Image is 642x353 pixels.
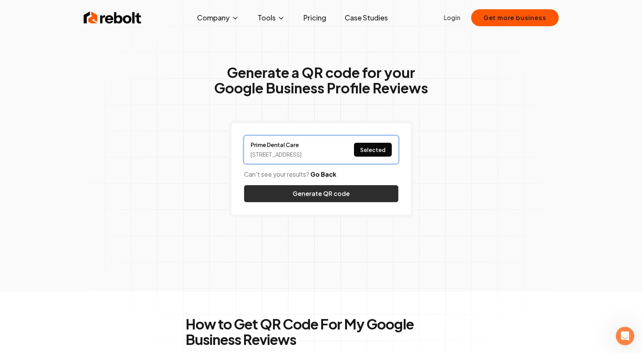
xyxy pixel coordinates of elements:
[244,170,398,179] p: Can't see your results?
[339,10,394,25] a: Case Studies
[214,65,428,96] h1: Generate a QR code for your Google Business Profile Reviews
[251,150,302,159] div: [STREET_ADDRESS]
[444,13,460,22] a: Login
[297,10,332,25] a: Pricing
[244,185,398,202] button: Generate QR code
[471,9,559,26] button: Get more business
[354,143,392,157] button: Selected
[251,141,302,149] a: Prime Dental Care
[191,10,245,25] button: Company
[616,327,634,345] iframe: Intercom live chat
[310,170,336,179] button: Go Back
[185,316,457,347] h2: How to Get QR Code For My Google Business Reviews
[251,10,291,25] button: Tools
[84,10,142,25] img: Rebolt Logo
